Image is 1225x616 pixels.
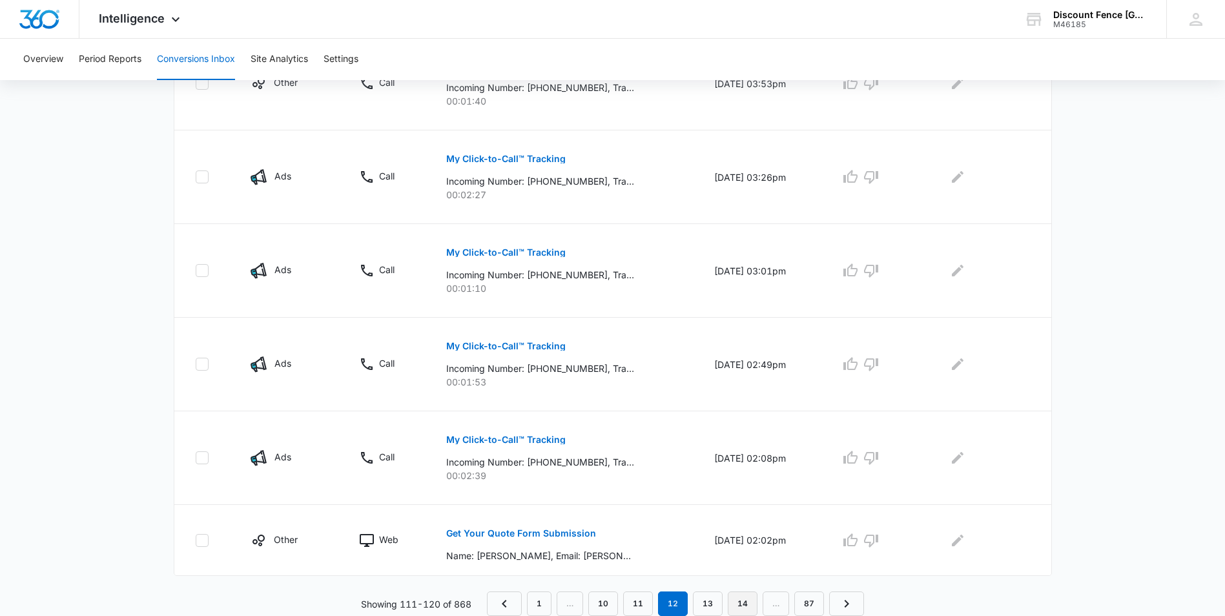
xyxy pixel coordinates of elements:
[699,505,825,576] td: [DATE] 02:02pm
[446,331,566,362] button: My Click-to-Call™ Tracking
[99,12,165,25] span: Intelligence
[379,450,395,464] p: Call
[446,154,566,163] p: My Click-to-Call™ Tracking
[446,188,683,201] p: 00:02:27
[446,248,566,257] p: My Click-to-Call™ Tracking
[947,447,968,468] button: Edit Comments
[446,174,634,188] p: Incoming Number: [PHONE_NUMBER], Tracking Number: [PHONE_NUMBER], Ring To: [PHONE_NUMBER], Caller...
[1053,20,1148,29] div: account id
[446,435,566,444] p: My Click-to-Call™ Tracking
[446,375,683,389] p: 00:01:53
[446,455,634,469] p: Incoming Number: [PHONE_NUMBER], Tracking Number: [PHONE_NUMBER], Ring To: [PHONE_NUMBER], Caller...
[947,354,968,375] button: Edit Comments
[623,591,653,616] a: Page 11
[23,39,63,80] button: Overview
[274,169,291,183] p: Ads
[699,130,825,224] td: [DATE] 03:26pm
[527,591,551,616] a: Page 1
[829,591,864,616] a: Next Page
[251,39,308,80] button: Site Analytics
[446,94,683,108] p: 00:01:40
[361,597,471,611] p: Showing 111-120 of 868
[947,260,968,281] button: Edit Comments
[693,591,723,616] a: Page 13
[324,39,358,80] button: Settings
[379,169,395,183] p: Call
[79,39,141,80] button: Period Reports
[487,591,522,616] a: Previous Page
[446,81,634,94] p: Incoming Number: [PHONE_NUMBER], Tracking Number: [PHONE_NUMBER], Ring To: [PHONE_NUMBER], Caller...
[446,362,634,375] p: Incoming Number: [PHONE_NUMBER], Tracking Number: [PHONE_NUMBER], Ring To: [PHONE_NUMBER], Caller...
[699,37,825,130] td: [DATE] 03:53pm
[446,549,634,562] p: Name: [PERSON_NAME], Email: [PERSON_NAME][EMAIL_ADDRESS][DOMAIN_NAME] (mailto:[PERSON_NAME][EMAIL...
[446,268,634,282] p: Incoming Number: [PHONE_NUMBER], Tracking Number: [PHONE_NUMBER], Ring To: [PHONE_NUMBER], Caller...
[947,167,968,187] button: Edit Comments
[947,73,968,94] button: Edit Comments
[588,591,618,616] a: Page 10
[446,143,566,174] button: My Click-to-Call™ Tracking
[379,263,395,276] p: Call
[658,591,688,616] em: 12
[157,39,235,80] button: Conversions Inbox
[446,469,683,482] p: 00:02:39
[699,224,825,318] td: [DATE] 03:01pm
[446,518,596,549] button: Get Your Quote Form Submission
[699,318,825,411] td: [DATE] 02:49pm
[446,424,566,455] button: My Click-to-Call™ Tracking
[379,356,395,370] p: Call
[274,263,291,276] p: Ads
[794,591,824,616] a: Page 87
[446,237,566,268] button: My Click-to-Call™ Tracking
[947,530,968,551] button: Edit Comments
[274,356,291,370] p: Ads
[379,533,398,546] p: Web
[274,76,298,89] p: Other
[699,411,825,505] td: [DATE] 02:08pm
[446,342,566,351] p: My Click-to-Call™ Tracking
[487,591,864,616] nav: Pagination
[379,76,395,89] p: Call
[446,282,683,295] p: 00:01:10
[274,450,291,464] p: Ads
[446,529,596,538] p: Get Your Quote Form Submission
[728,591,757,616] a: Page 14
[1053,10,1148,20] div: account name
[274,533,298,546] p: Other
